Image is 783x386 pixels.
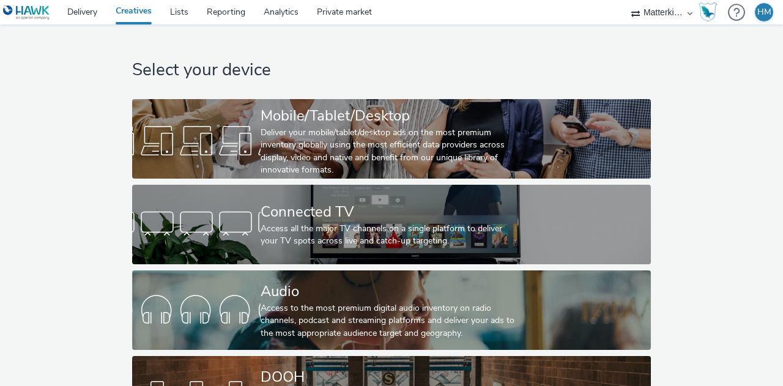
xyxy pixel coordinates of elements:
div: Deliver your mobile/tablet/desktop ads on the most premium inventory globally using the most effi... [261,127,518,177]
h1: Select your device [132,59,651,82]
a: AudioAccess to the most premium digital audio inventory on radio channels, podcast and streaming ... [132,270,651,350]
div: Connected TV [261,201,518,223]
div: HM [757,3,771,21]
div: Access all the major TV channels on a single platform to deliver your TV spots across live and ca... [261,223,518,248]
img: undefined Logo [3,5,50,20]
div: Mobile/Tablet/Desktop [261,105,518,127]
div: Audio [261,281,518,302]
div: Access to the most premium digital audio inventory on radio channels, podcast and streaming platf... [261,302,518,340]
img: Hawk Academy [699,2,717,22]
a: Connected TVAccess all the major TV channels on a single platform to deliver your TV spots across... [132,185,651,264]
a: Hawk Academy [699,2,722,22]
a: Mobile/Tablet/DesktopDeliver your mobile/tablet/desktop ads on the most premium inventory globall... [132,99,651,179]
